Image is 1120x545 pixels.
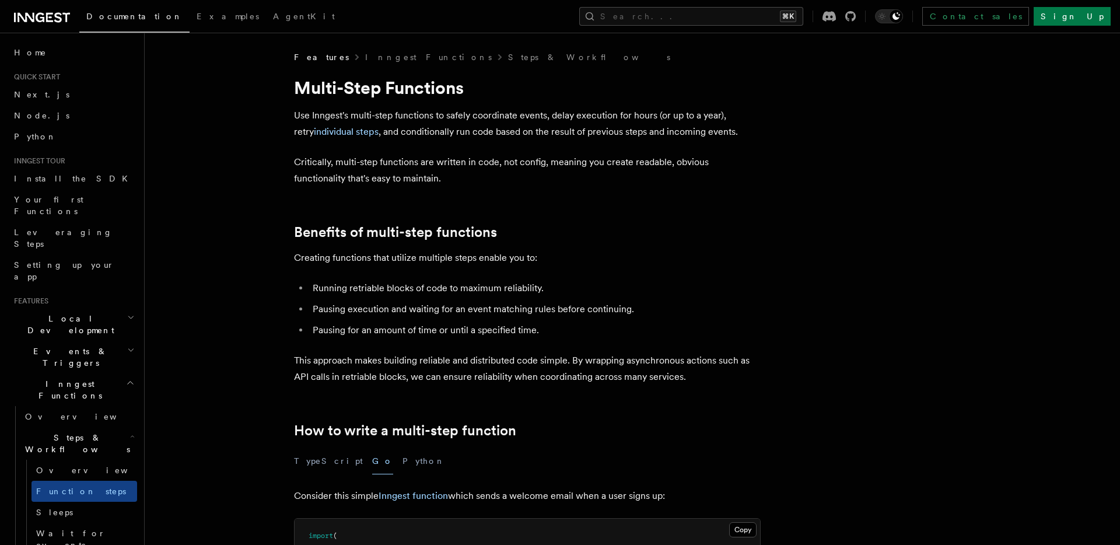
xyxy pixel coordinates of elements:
[9,254,137,287] a: Setting up your app
[9,378,126,401] span: Inngest Functions
[333,532,337,540] span: (
[9,313,127,336] span: Local Development
[1034,7,1111,26] a: Sign Up
[9,168,137,189] a: Install the SDK
[294,51,349,63] span: Features
[9,156,65,166] span: Inngest tour
[294,352,761,385] p: This approach makes building reliable and distributed code simple. By wrapping asynchronous actio...
[14,47,47,58] span: Home
[9,126,137,147] a: Python
[9,373,137,406] button: Inngest Functions
[379,490,448,501] a: Inngest function
[14,111,69,120] span: Node.js
[273,12,335,21] span: AgentKit
[294,77,761,98] h1: Multi-Step Functions
[14,174,135,183] span: Install the SDK
[14,90,69,99] span: Next.js
[32,481,137,502] a: Function steps
[79,4,190,33] a: Documentation
[294,422,516,439] a: How to write a multi-step function
[32,460,137,481] a: Overview
[294,448,363,474] button: TypeScript
[197,12,259,21] span: Examples
[9,105,137,126] a: Node.js
[309,280,761,296] li: Running retriable blocks of code to maximum reliability.
[780,11,796,22] kbd: ⌘K
[86,12,183,21] span: Documentation
[9,42,137,63] a: Home
[20,432,130,455] span: Steps & Workflows
[9,189,137,222] a: Your first Functions
[309,532,333,540] span: import
[309,301,761,317] li: Pausing execution and waiting for an event matching rules before continuing.
[9,345,127,369] span: Events & Triggers
[36,487,126,496] span: Function steps
[14,260,114,281] span: Setting up your app
[9,308,137,341] button: Local Development
[309,322,761,338] li: Pausing for an amount of time or until a specified time.
[9,222,137,254] a: Leveraging Steps
[9,341,137,373] button: Events & Triggers
[875,9,903,23] button: Toggle dark mode
[9,72,60,82] span: Quick start
[36,466,156,475] span: Overview
[14,228,113,249] span: Leveraging Steps
[14,195,83,216] span: Your first Functions
[294,224,497,240] a: Benefits of multi-step functions
[36,508,73,517] span: Sleeps
[20,427,137,460] button: Steps & Workflows
[294,154,761,187] p: Critically, multi-step functions are written in code, not config, meaning you create readable, ob...
[294,107,761,140] p: Use Inngest's multi-step functions to safely coordinate events, delay execution for hours (or up ...
[922,7,1029,26] a: Contact sales
[20,406,137,427] a: Overview
[9,84,137,105] a: Next.js
[314,126,379,137] a: individual steps
[266,4,342,32] a: AgentKit
[729,522,757,537] button: Copy
[14,132,57,141] span: Python
[190,4,266,32] a: Examples
[32,502,137,523] a: Sleeps
[25,412,145,421] span: Overview
[294,488,761,504] p: Consider this simple which sends a welcome email when a user signs up:
[508,51,670,63] a: Steps & Workflows
[372,448,393,474] button: Go
[9,296,48,306] span: Features
[294,250,761,266] p: Creating functions that utilize multiple steps enable you to:
[365,51,492,63] a: Inngest Functions
[402,448,445,474] button: Python
[579,7,803,26] button: Search...⌘K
